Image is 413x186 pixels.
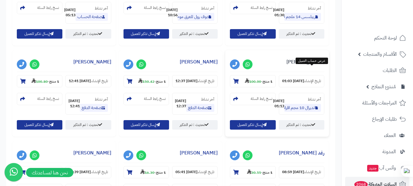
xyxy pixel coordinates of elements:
[382,147,396,156] span: المدونة
[247,169,272,175] small: -
[230,120,275,130] button: إرسال تذكير للعميل
[279,149,324,157] a: رغد [PERSON_NAME]
[175,78,197,84] strong: [DATE] 12:37
[80,104,108,112] a: صفحة الدفع
[282,169,304,175] strong: [DATE] 08:59
[64,7,76,18] strong: [DATE] 05:13
[124,93,169,105] section: نسخ رابط السلة
[172,29,218,39] a: تحديث : تم التذكير
[372,115,397,123] span: طلبات الإرجاع
[363,50,397,59] span: الأقسام والمنتجات
[201,97,214,102] small: آخر نشاط
[345,96,409,110] a: المراجعات والأسئلة
[17,2,62,14] section: نسخ رابط السلة
[286,58,324,66] a: [PERSON_NAME]
[73,149,111,157] a: [PERSON_NAME]
[138,78,166,84] small: -
[95,6,108,11] small: آخر نشاط
[91,78,108,84] small: تاريخ الإنشاء
[140,170,154,175] strong: 16.30
[282,78,304,84] strong: [DATE] 01:03
[31,79,48,84] strong: 100.80
[166,7,178,18] strong: [DATE] 10:56
[374,34,397,42] span: لوحة التحكم
[251,5,272,10] small: نسخ رابط السلة
[362,99,397,107] span: المراجعات والأسئلة
[172,120,218,130] a: تحديث : تم التذكير
[37,5,59,10] small: نسخ رابط السلة
[95,97,108,102] small: آخر نشاط
[49,79,59,84] strong: 1 منتج
[73,58,111,66] a: [PERSON_NAME]
[230,2,275,14] section: نسخ رابط السلة
[263,79,272,84] strong: 1 منتج
[124,75,169,87] section: 1 منتج-150.42
[69,78,91,84] strong: [DATE] 12:41
[304,78,321,84] small: تاريخ الإنشاء
[17,93,62,105] section: نسخ رابط السلة
[251,96,272,101] small: نسخ رابط السلة
[178,13,214,21] a: دوف رول للعرق موحد لون البشرة بزهرة
[65,29,111,39] a: تحديث : تم التذكير
[230,93,275,105] section: نسخ رابط السلة
[371,82,396,91] span: مُنشئ النماذج
[345,128,409,143] a: العملاء
[308,97,321,102] small: آخر نشاط
[345,63,409,78] a: الطلبات
[156,170,166,175] strong: 1 منتج
[65,120,111,130] a: تحديث : تم التذكير
[124,166,169,178] section: 1 منتج-16.30
[273,98,284,109] strong: [DATE] 01:13
[383,66,397,75] span: الطلبات
[69,169,91,175] strong: [DATE] 11:39
[17,75,62,87] section: 1 منتج-100.80
[17,120,62,130] button: إرسال تذكير للعميل
[17,29,62,39] button: إرسال تذكير للعميل
[138,79,154,84] strong: 150.42
[124,120,169,130] button: إرسال تذكير للعميل
[247,170,261,175] strong: 30.55
[279,120,324,130] a: تحديث : تم التذكير
[263,170,272,175] strong: 1 منتج
[180,149,218,157] a: [PERSON_NAME]
[284,13,321,21] a: ريبلسس 14 ملجم 30 قرص
[156,79,166,84] strong: 1 منتج
[304,169,321,175] small: تاريخ الإنشاء
[296,58,328,64] div: عرض حساب العميل
[17,166,62,178] section: 1 منتج-75.15
[144,96,166,101] small: نسخ رابط السلة
[175,98,186,109] strong: [DATE] 12:37
[68,98,80,109] strong: [DATE] 12:41
[140,169,166,175] small: -
[230,29,275,39] button: إرسال تذكير للعميل
[144,5,166,10] small: نسخ رابط السلة
[198,78,214,84] small: تاريخ الإنشاء
[124,2,169,14] section: نسخ رابط السلة
[345,31,409,45] a: لوحة التحكم
[284,104,321,112] a: انديرال 10 مجم اقراص
[31,78,59,84] small: -
[175,169,197,175] strong: [DATE] 05:41
[367,165,378,172] span: جديد
[230,166,275,178] section: 1 منتج-30.55
[367,164,396,172] span: وآتس آب
[345,144,409,159] a: المدونة
[201,6,214,11] small: آخر نشاط
[279,29,324,39] a: تحديث : تم التذكير
[180,58,218,66] a: [PERSON_NAME]
[198,169,214,175] small: تاريخ الإنشاء
[384,131,396,140] span: العملاء
[230,75,275,87] section: 1 منتج-100.00
[245,79,261,84] strong: 100.00
[245,78,272,84] small: -
[37,96,59,101] small: نسخ رابط السلة
[308,6,321,11] small: آخر نشاط
[345,112,409,127] a: طلبات الإرجاع
[273,7,284,18] strong: [DATE] 01:30
[124,29,169,39] button: إرسال تذكير للعميل
[186,104,214,112] a: صفحة الدفع
[345,161,409,175] a: وآتس آبجديد
[91,169,108,175] small: تاريخ الإنشاء
[76,13,108,21] a: صفحة الحساب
